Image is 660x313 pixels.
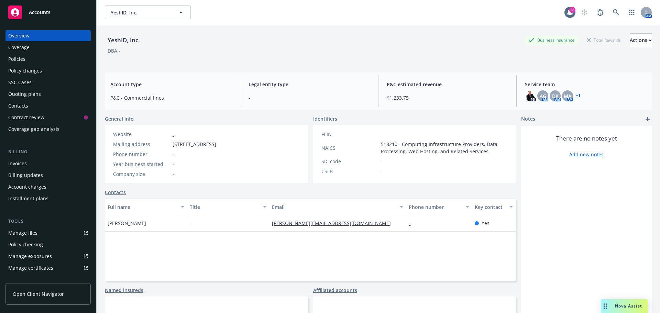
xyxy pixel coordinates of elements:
a: SSC Cases [5,77,91,88]
a: Account charges [5,181,91,192]
span: - [173,160,174,168]
div: DBA: - [108,47,120,54]
div: Coverage gap analysis [8,124,59,135]
a: +1 [576,94,581,98]
span: There are no notes yet [556,134,617,143]
span: Open Client Navigator [13,290,64,298]
img: photo [525,90,536,101]
span: Service team [525,81,646,88]
span: DK [552,92,559,100]
span: P&C - Commercial lines [110,94,232,101]
span: Accounts [29,10,51,15]
div: Total Rewards [583,36,624,44]
span: Identifiers [313,115,337,122]
div: Manage certificates [8,262,53,273]
a: add [643,115,652,123]
span: [STREET_ADDRESS] [173,141,216,148]
a: Overview [5,30,91,41]
button: Actions [630,33,652,47]
div: Overview [8,30,30,41]
a: Billing updates [5,170,91,181]
div: 23 [569,6,575,12]
span: - [173,170,174,178]
a: Manage certificates [5,262,91,273]
span: Yes [482,220,489,227]
div: Title [190,203,259,211]
a: Contacts [5,100,91,111]
span: 518210 - Computing Infrastructure Providers, Data Processing, Web Hosting, and Related Services [381,141,508,155]
a: Report a Bug [593,5,607,19]
a: Policy checking [5,239,91,250]
a: Policies [5,54,91,65]
a: Named insureds [105,287,143,294]
a: Manage claims [5,274,91,285]
span: [PERSON_NAME] [108,220,146,227]
a: Installment plans [5,193,91,204]
span: MA [564,92,571,100]
div: Billing [5,148,91,155]
a: Quoting plans [5,89,91,100]
button: Phone number [406,199,472,215]
div: Phone number [409,203,461,211]
div: Quoting plans [8,89,41,100]
a: Contacts [105,189,126,196]
a: Manage exposures [5,251,91,262]
div: Drag to move [601,299,609,313]
div: Policy checking [8,239,43,250]
div: Year business started [113,160,170,168]
span: - [381,158,383,165]
a: Affiliated accounts [313,287,357,294]
div: Company size [113,170,170,178]
div: Coverage [8,42,30,53]
div: Actions [630,34,652,47]
span: - [190,220,191,227]
a: Accounts [5,3,91,22]
button: Title [187,199,269,215]
button: Key contact [472,199,516,215]
div: Manage claims [8,274,43,285]
div: Phone number [113,150,170,158]
span: General info [105,115,134,122]
span: P&C estimated revenue [387,81,508,88]
a: Coverage gap analysis [5,124,91,135]
span: AG [540,92,546,100]
a: [PERSON_NAME][EMAIL_ADDRESS][DOMAIN_NAME] [272,220,396,226]
a: Contract review [5,112,91,123]
div: Business Insurance [525,36,578,44]
div: Email [272,203,396,211]
span: Notes [521,115,535,123]
a: Policy changes [5,65,91,76]
span: - [381,131,383,138]
a: Coverage [5,42,91,53]
div: CSLB [321,168,378,175]
button: Email [269,199,406,215]
a: Start snowing [577,5,591,19]
a: Manage files [5,227,91,238]
div: Key contact [475,203,505,211]
a: - [173,131,174,137]
div: Installment plans [8,193,48,204]
a: Search [609,5,623,19]
a: Invoices [5,158,91,169]
span: - [249,94,370,101]
button: YeshID, Inc. [105,5,191,19]
span: - [173,150,174,158]
a: Switch app [625,5,639,19]
div: Website [113,131,170,138]
div: Invoices [8,158,27,169]
div: Mailing address [113,141,170,148]
div: Account charges [8,181,46,192]
div: Policy changes [8,65,42,76]
span: - [381,168,383,175]
button: Full name [105,199,187,215]
span: Nova Assist [615,303,642,309]
div: YeshID, Inc. [105,36,143,45]
button: Nova Assist [601,299,648,313]
div: Manage files [8,227,37,238]
div: Contract review [8,112,44,123]
div: Manage exposures [8,251,52,262]
div: SIC code [321,158,378,165]
span: Legal entity type [249,81,370,88]
div: SSC Cases [8,77,32,88]
div: Contacts [8,100,28,111]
